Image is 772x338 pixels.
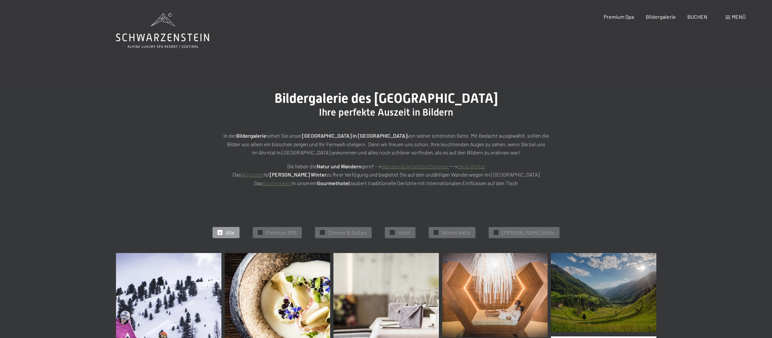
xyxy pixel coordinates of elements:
[302,132,407,139] strong: [GEOGRAPHIC_DATA] in [GEOGRAPHIC_DATA]
[270,171,327,178] strong: [PERSON_NAME] Winter
[226,229,235,236] span: Alle
[435,230,438,235] span: ✓
[319,106,453,118] span: Ihre perfekte Auszeit in Bildern
[398,229,411,236] span: Hotel
[495,230,498,235] span: ✓
[502,229,555,236] span: [PERSON_NAME] Aktiv
[604,14,634,20] a: Premium Spa
[321,230,324,235] span: ✓
[317,163,361,169] strong: Natur und Wandern
[241,171,264,178] a: Aktivteam
[221,131,551,157] p: In der sehen Sie unser von seiner schönsten Seite. Mit Bedacht ausgewählt, sollen die Bilder von ...
[274,91,498,106] span: Bildergalerie des [GEOGRAPHIC_DATA]
[328,229,367,236] span: Zimmer & Suiten
[687,14,707,20] a: BUCHEN
[551,253,656,332] img: Bildergalerie
[266,229,297,236] span: Premium SPA
[646,14,676,20] a: Bildergalerie
[391,230,394,235] span: ✓
[442,229,471,236] span: Winter Aktiv
[732,14,746,20] span: Menü
[442,253,548,337] img: Bildergalerie
[382,163,449,169] a: Wandern&AktivitätenSommer
[263,180,292,186] a: Küchenteam
[458,163,485,169] a: Ski & Winter
[317,180,350,186] strong: Gourmethotel
[221,162,551,187] p: Sie lieben die gern? --> ---> Das ist zu Ihrer Verfügung und begleitet Sie auf den unzähligen Wan...
[259,230,262,235] span: ✓
[219,230,221,235] span: ✓
[236,132,266,139] strong: Bildergalerie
